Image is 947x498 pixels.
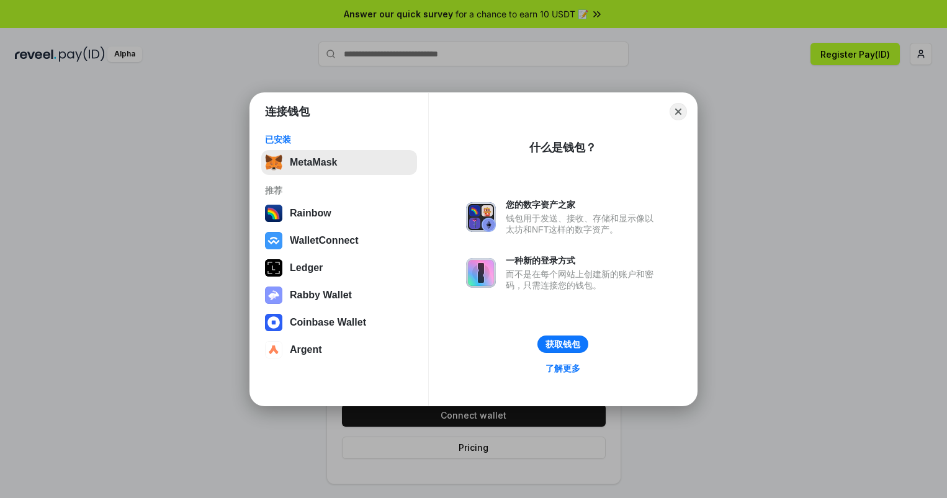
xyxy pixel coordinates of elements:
div: 而不是在每个网站上创建新的账户和密码，只需连接您的钱包。 [506,269,660,291]
img: svg+xml,%3Csvg%20xmlns%3D%22http%3A%2F%2Fwww.w3.org%2F2000%2Fsvg%22%20fill%3D%22none%22%20viewBox... [466,202,496,232]
button: Rabby Wallet [261,283,417,308]
h1: 连接钱包 [265,104,310,119]
img: svg+xml,%3Csvg%20xmlns%3D%22http%3A%2F%2Fwww.w3.org%2F2000%2Fsvg%22%20fill%3D%22none%22%20viewBox... [265,287,282,304]
div: Ledger [290,262,323,273]
div: 获取钱包 [545,339,580,350]
button: Rainbow [261,201,417,226]
div: WalletConnect [290,235,359,246]
img: svg+xml,%3Csvg%20width%3D%22120%22%20height%3D%22120%22%20viewBox%3D%220%200%20120%20120%22%20fil... [265,205,282,222]
div: Rabby Wallet [290,290,352,301]
div: Coinbase Wallet [290,317,366,328]
a: 了解更多 [538,360,588,376]
div: 推荐 [265,185,413,196]
img: svg+xml,%3Csvg%20xmlns%3D%22http%3A%2F%2Fwww.w3.org%2F2000%2Fsvg%22%20fill%3D%22none%22%20viewBox... [466,258,496,288]
div: 已安装 [265,134,413,145]
button: MetaMask [261,150,417,175]
img: svg+xml,%3Csvg%20width%3D%2228%22%20height%3D%2228%22%20viewBox%3D%220%200%2028%2028%22%20fill%3D... [265,232,282,249]
button: 获取钱包 [537,336,588,353]
div: MetaMask [290,157,337,168]
button: WalletConnect [261,228,417,253]
img: svg+xml,%3Csvg%20width%3D%2228%22%20height%3D%2228%22%20viewBox%3D%220%200%2028%2028%22%20fill%3D... [265,314,282,331]
button: Close [670,103,687,120]
button: Argent [261,337,417,362]
button: Ledger [261,256,417,280]
img: svg+xml,%3Csvg%20fill%3D%22none%22%20height%3D%2233%22%20viewBox%3D%220%200%2035%2033%22%20width%... [265,154,282,171]
div: 钱包用于发送、接收、存储和显示像以太坊和NFT这样的数字资产。 [506,213,660,235]
button: Coinbase Wallet [261,310,417,335]
div: 了解更多 [545,363,580,374]
div: 一种新的登录方式 [506,255,660,266]
div: 什么是钱包？ [529,140,596,155]
div: Rainbow [290,208,331,219]
div: Argent [290,344,322,355]
img: svg+xml,%3Csvg%20width%3D%2228%22%20height%3D%2228%22%20viewBox%3D%220%200%2028%2028%22%20fill%3D... [265,341,282,358]
div: 您的数字资产之家 [506,199,660,210]
img: svg+xml,%3Csvg%20xmlns%3D%22http%3A%2F%2Fwww.w3.org%2F2000%2Fsvg%22%20width%3D%2228%22%20height%3... [265,259,282,277]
